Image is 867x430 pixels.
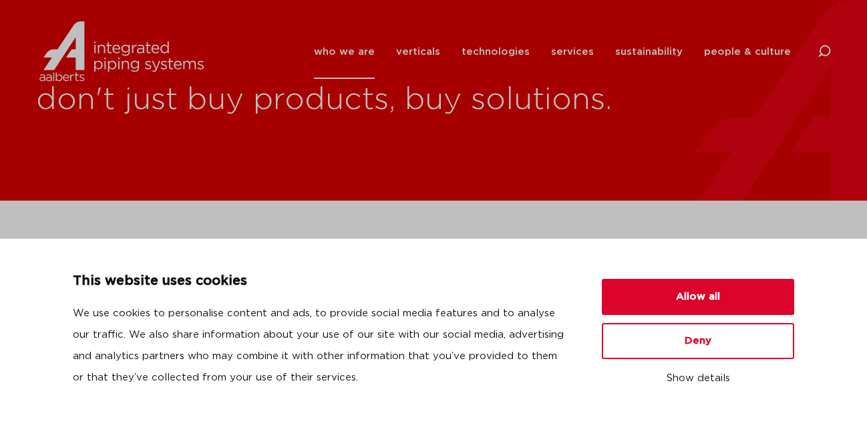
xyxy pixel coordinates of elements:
[36,79,867,122] h1: don't just buy products, buy solutions.
[602,279,794,315] button: Allow all
[602,367,794,390] button: Show details
[314,25,375,79] a: who we are
[73,303,570,389] p: We use cookies to personalise content and ads, to provide social media features and to analyse ou...
[73,271,570,292] p: This website uses cookies
[551,25,594,79] a: services
[704,25,791,79] a: people & culture
[462,25,530,79] a: technologies
[396,25,440,79] a: verticals
[615,25,683,79] a: sustainability
[314,25,791,79] nav: Menu
[602,323,794,359] button: Deny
